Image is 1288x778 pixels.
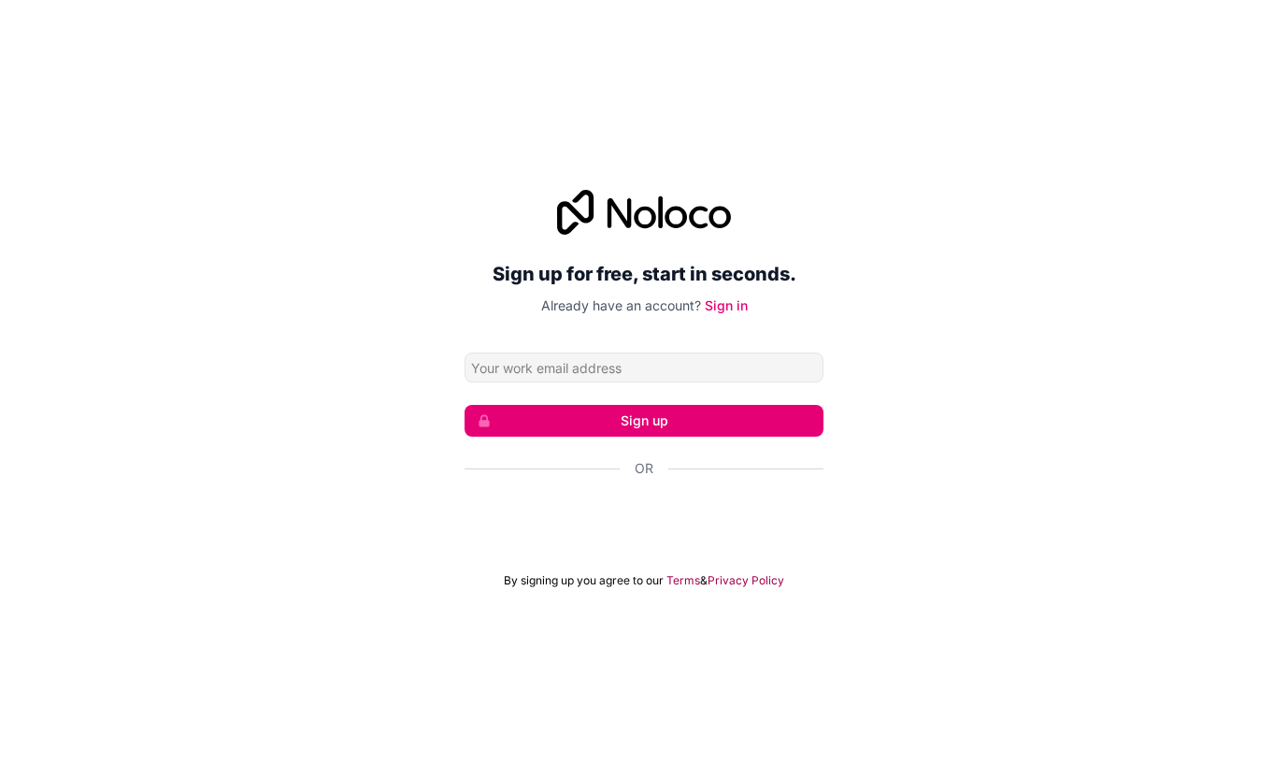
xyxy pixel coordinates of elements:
[465,353,823,382] input: Email address
[700,573,708,588] span: &
[666,573,700,588] a: Terms
[504,573,664,588] span: By signing up you agree to our
[465,257,823,291] h2: Sign up for free, start in seconds.
[708,573,784,588] a: Privacy Policy
[541,297,701,313] span: Already have an account?
[635,459,653,478] span: Or
[465,405,823,437] button: Sign up
[705,297,748,313] a: Sign in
